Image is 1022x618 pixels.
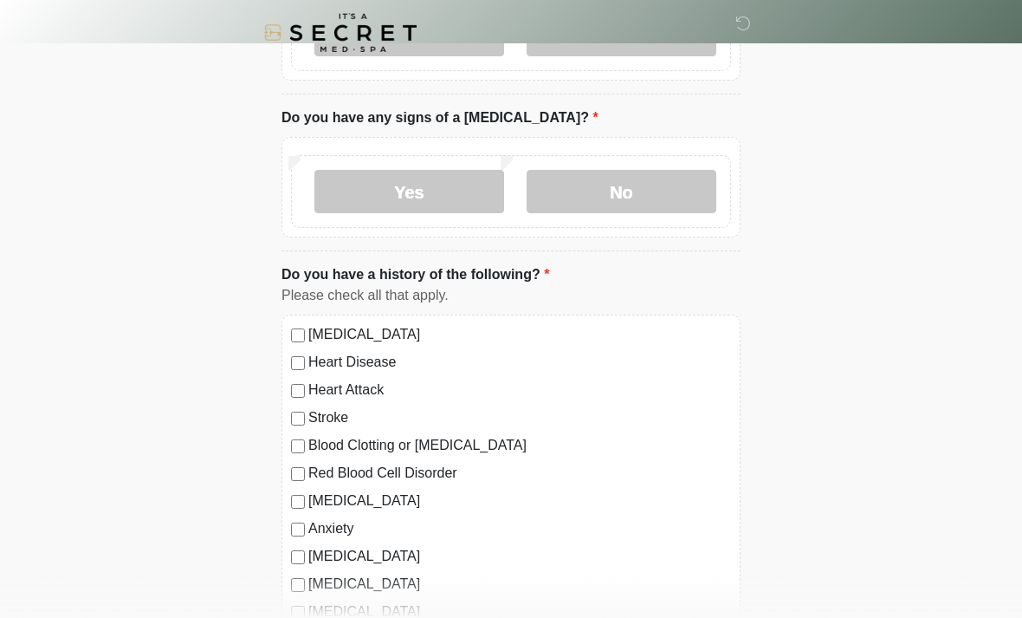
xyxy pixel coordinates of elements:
[308,380,731,400] label: Heart Attack
[308,518,731,539] label: Anxiety
[291,329,305,342] input: [MEDICAL_DATA]
[308,352,731,373] label: Heart Disease
[291,495,305,509] input: [MEDICAL_DATA]
[281,264,549,285] label: Do you have a history of the following?
[291,523,305,537] input: Anxiety
[281,285,741,306] div: Please check all that apply.
[308,546,731,567] label: [MEDICAL_DATA]
[291,412,305,426] input: Stroke
[264,13,417,52] img: It's A Secret Med Spa Logo
[308,324,731,345] label: [MEDICAL_DATA]
[291,467,305,481] input: Red Blood Cell Disorder
[308,463,731,484] label: Red Blood Cell Disorder
[308,435,731,456] label: Blood Clotting or [MEDICAL_DATA]
[308,574,731,595] label: [MEDICAL_DATA]
[281,107,598,128] label: Do you have any signs of a [MEDICAL_DATA]?
[291,550,305,564] input: [MEDICAL_DATA]
[314,170,504,213] label: Yes
[291,578,305,592] input: [MEDICAL_DATA]
[308,407,731,428] label: Stroke
[291,384,305,398] input: Heart Attack
[291,356,305,370] input: Heart Disease
[308,491,731,511] label: [MEDICAL_DATA]
[527,170,716,213] label: No
[291,439,305,453] input: Blood Clotting or [MEDICAL_DATA]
